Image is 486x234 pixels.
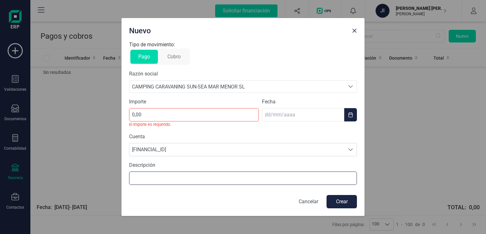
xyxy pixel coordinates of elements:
span: CAMPING CARAVANING SUN-SEA MAR MENOR SL [129,81,345,93]
label: Razón social [129,70,158,78]
button: Crear [327,195,357,208]
button: Cobro [159,50,189,64]
small: El importe es requerido. [129,121,259,127]
span: [FINANCIAL_ID] [129,143,345,156]
button: Pago [130,50,158,64]
label: Fecha [262,98,357,106]
label: Cuenta [129,133,357,140]
button: Choose Date [344,108,357,121]
div: Buscar proveedor [345,81,357,93]
div: Seleccione una cuenta [345,143,357,156]
button: Close [349,26,359,36]
label: Descripción [129,161,357,169]
label: Importe [129,98,259,106]
p: Cancelar [299,198,318,205]
div: Nuevo [127,23,349,36]
p: Tipo de movimiento: [129,41,357,49]
input: dd/mm/aaaa [262,108,344,121]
